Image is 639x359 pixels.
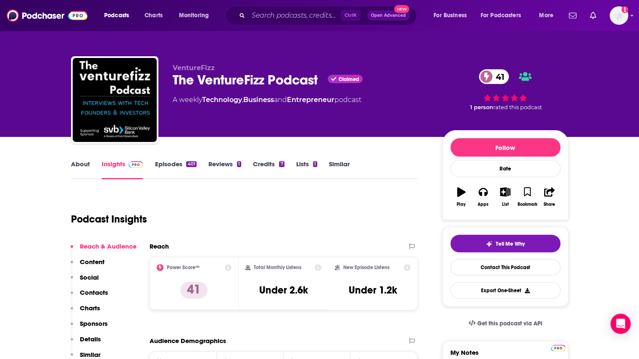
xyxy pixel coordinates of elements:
span: Open Advanced [371,13,406,18]
span: Tell Me Why [496,241,525,247]
div: Rate [450,160,560,177]
h2: Total Monthly Listens [254,265,301,270]
span: 1 person [470,104,493,110]
img: Podchaser Pro [551,345,565,351]
h2: Reach [150,242,169,250]
button: Reach & Audience [71,242,137,258]
div: Play [457,202,465,207]
button: Charts [71,304,100,320]
span: For Business [434,10,467,21]
div: Apps [478,202,489,207]
div: 401 [186,161,196,167]
a: Reviews1 [208,160,241,179]
a: Pro website [551,343,565,351]
button: Export One-Sheet [450,282,560,299]
h2: Audience Demographics [150,337,226,345]
img: tell me why sparkle [486,241,492,247]
button: Show profile menu [610,6,628,25]
p: 41 [180,282,208,299]
span: Charts [145,10,163,21]
button: open menu [533,9,564,22]
p: Similar [80,351,100,359]
h1: Podcast Insights [71,213,147,225]
button: Contacts [71,288,108,304]
a: About [71,160,90,179]
span: Logged in as cmand-s [610,6,628,25]
h3: Under 2.6k [259,284,308,296]
button: List [494,182,516,212]
img: The VentureFizz Podcast [73,58,157,142]
button: open menu [428,9,477,22]
button: Open AdvancedNew [367,10,410,21]
button: Apps [472,182,494,212]
h2: Power Score™ [167,265,200,270]
img: Podchaser - Follow, Share and Rate Podcasts [7,8,87,24]
div: 7 [279,161,284,167]
button: Follow [450,138,560,157]
button: Details [71,335,101,351]
div: 1 [313,161,317,167]
span: Ctrl K [341,10,360,21]
span: and [274,96,287,104]
a: Contact This Podcast [450,259,560,275]
span: Get this podcast via API [477,320,542,327]
img: User Profile [610,6,628,25]
p: Sponsors [80,320,108,328]
p: Contacts [80,288,108,296]
span: 41 [487,69,509,84]
div: 1 [237,161,241,167]
p: Content [80,258,105,266]
h3: Under 1.2k [349,284,397,296]
img: Podchaser Pro [129,161,143,168]
div: Open Intercom Messenger [610,314,631,334]
a: Show notifications dropdown [586,8,600,23]
a: Business [243,96,274,104]
button: open menu [98,9,140,22]
div: Search podcasts, credits, & more... [233,6,425,25]
h2: New Episode Listens [343,265,389,270]
a: Show notifications dropdown [565,8,580,23]
span: rated this podcast [493,104,542,110]
a: Entrepreneur [287,96,334,104]
a: Similar [329,160,350,179]
a: 41 [479,69,509,84]
svg: Add a profile image [621,6,628,13]
a: Credits7 [253,160,284,179]
p: Reach & Audience [80,242,137,250]
button: Bookmark [516,182,538,212]
input: Search podcasts, credits, & more... [248,9,341,22]
span: More [539,10,553,21]
a: Technology [202,96,242,104]
div: List [502,202,509,207]
span: New [394,5,409,13]
a: Get this podcast via API [462,313,549,334]
a: Lists1 [296,160,317,179]
button: Sponsors [71,320,108,335]
p: Details [80,335,101,343]
p: Social [80,273,99,281]
span: Monitoring [179,10,209,21]
div: 41 1 personrated this podcast [442,64,568,116]
span: , [242,96,243,104]
button: open menu [475,9,533,22]
a: Charts [139,9,168,22]
button: tell me why sparkleTell Me Why [450,235,560,252]
button: Play [450,182,472,212]
button: Social [71,273,99,289]
span: VentureFizz [173,64,215,72]
button: Content [71,258,105,273]
span: For Podcasters [481,10,521,21]
a: InsightsPodchaser Pro [102,160,143,179]
div: A weekly podcast [173,95,361,105]
p: Charts [80,304,100,312]
div: Share [544,202,555,207]
a: Episodes401 [155,160,196,179]
span: Claimed [339,77,359,81]
button: Share [538,182,560,212]
div: Bookmark [517,202,537,207]
button: open menu [173,9,220,22]
span: Podcasts [104,10,129,21]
